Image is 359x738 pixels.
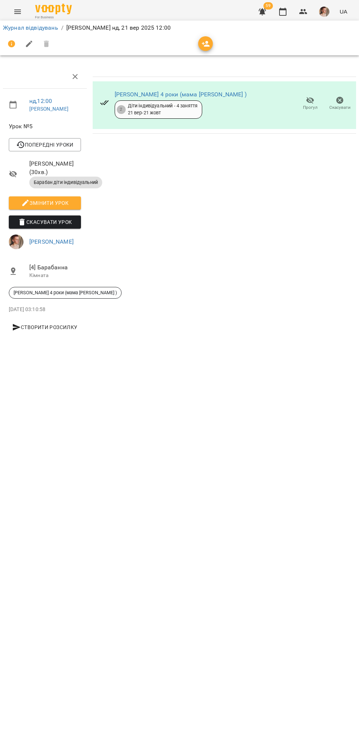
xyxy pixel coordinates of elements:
[61,23,63,32] li: /
[325,93,355,114] button: Скасувати
[9,235,23,249] img: 17edbb4851ce2a096896b4682940a88a.jfif
[128,103,198,116] div: Діти індивідуальний - 4 заняття 21 вер - 21 жовт
[29,106,69,112] a: [PERSON_NAME]
[3,24,58,31] a: Журнал відвідувань
[15,140,75,149] span: Попередні уроки
[12,323,78,332] span: Створити розсилку
[9,138,81,151] button: Попередні уроки
[295,93,325,114] button: Прогул
[29,272,81,279] p: Кімната
[9,306,81,313] p: [DATE] 03:10:58
[115,91,247,98] a: [PERSON_NAME] 4 роки (мама [PERSON_NAME] )
[3,23,356,32] nav: breadcrumb
[9,215,81,229] button: Скасувати Урок
[29,238,74,245] a: [PERSON_NAME]
[15,218,75,226] span: Скасувати Урок
[9,3,26,21] button: Menu
[9,289,121,296] span: [PERSON_NAME] 4 роки (мама [PERSON_NAME] )
[9,122,81,131] span: Урок №5
[9,321,81,334] button: Створити розсилку
[9,196,81,210] button: Змінити урок
[29,263,81,272] span: [4] Барабанна
[329,104,351,111] span: Скасувати
[319,7,329,17] img: 17edbb4851ce2a096896b4682940a88a.jfif
[66,23,171,32] p: [PERSON_NAME] нд, 21 вер 2025 12:00
[29,179,102,186] span: Барабан діти індивідуальний
[9,287,122,299] div: [PERSON_NAME] 4 роки (мама [PERSON_NAME] )
[29,97,52,104] a: нд , 12:00
[337,5,350,18] button: UA
[303,104,318,111] span: Прогул
[29,159,81,177] span: [PERSON_NAME] ( 30 хв. )
[15,199,75,207] span: Змінити урок
[35,4,72,14] img: Voopty Logo
[340,8,347,15] span: UA
[35,15,72,20] span: For Business
[263,2,273,10] span: 59
[117,105,126,114] div: 2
